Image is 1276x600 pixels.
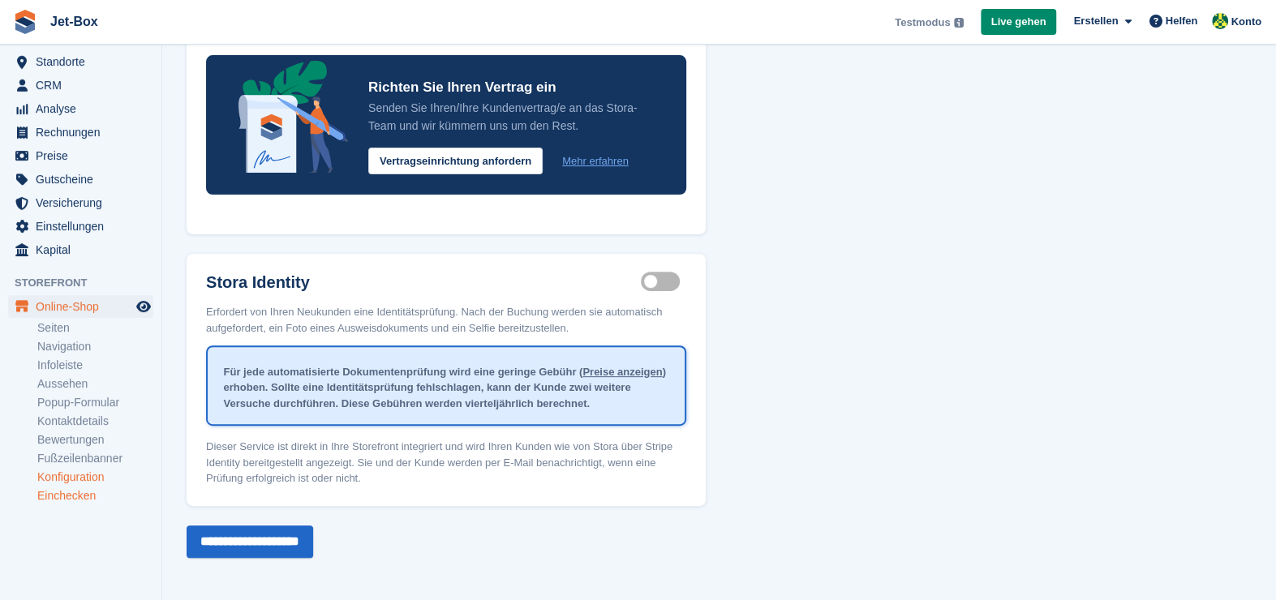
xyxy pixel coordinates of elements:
[37,320,153,336] a: Seiten
[8,50,153,73] a: menu
[36,168,133,191] span: Gutscheine
[8,168,153,191] a: menu
[1073,13,1118,29] span: Erstellen
[238,61,349,173] img: integrated-contracts-announcement-icon-4bcc16208f3049d2eff6d38435ce2bd7c70663ee5dfbe56b0d99acac82...
[37,376,153,392] a: Aussehen
[8,191,153,214] a: menu
[134,297,153,316] a: Vorschau-Shop
[36,215,133,238] span: Einstellungen
[8,74,153,96] a: menu
[13,10,37,34] img: stora-icon-8386f47178a22dfd0bd8f6a31ec36ba5ce8667c1dd55bd0f319d3a0aa187defe.svg
[1212,13,1228,29] img: Kai-Uwe Walzer
[991,14,1046,30] span: Live gehen
[368,75,654,99] p: Richten Sie Ihren Vertrag ein
[582,366,662,378] a: Preise anzeigen
[8,295,153,318] a: Speisekarte
[368,148,543,174] button: Vertragseinrichtung anfordern
[37,414,153,429] a: Kontaktdetails
[641,280,686,282] label: Identity proof enabled
[1166,13,1198,29] span: Helfen
[37,395,153,410] a: Popup-Formular
[206,429,686,486] p: Dieser Service ist direkt in Ihre Storefront integriert und wird Ihren Kunden wie von Stora über ...
[562,153,629,169] a: Mehr erfahren
[37,451,153,466] a: Fußzeilenbanner
[895,15,950,31] span: Testmodus
[981,9,1057,36] a: Live gehen
[37,358,153,373] a: Infoleiste
[36,144,133,167] span: Preise
[36,295,133,318] span: Online-Shop
[206,294,686,336] p: Erfordert von Ihren Neukunden eine Identitätsprüfung. Nach der Buchung werden sie automatisch auf...
[8,97,153,120] a: menu
[15,275,161,291] span: Storefront
[36,191,133,214] span: Versicherung
[368,99,654,135] p: Senden Sie Ihren/Ihre Kundenvertrag/e an das Stora-Team und wir kümmern uns um den Rest.
[37,339,153,354] a: Navigation
[8,238,153,261] a: menu
[36,50,133,73] span: Standorte
[8,215,153,238] a: menu
[8,144,153,167] a: menu
[36,238,133,261] span: Kapital
[1231,14,1261,30] span: Konto
[37,488,153,504] a: Einchecken
[8,121,153,144] a: menu
[37,432,153,448] a: Bewertungen
[36,97,133,120] span: Analyse
[36,121,133,144] span: Rechnungen
[37,469,153,485] a: Konfiguration
[206,273,641,292] label: Stora Identity
[44,8,105,35] a: Jet-Box
[954,18,964,28] img: icon-info-grey-7440780725fd019a000dd9b08b2336e03edf1995a4989e88bcd33f0948082b44.svg
[208,350,685,424] div: Für jede automatisierte Dokumentenprüfung wird eine geringe Gebühr ( ) erhoben. Sollte eine Ident...
[36,74,133,96] span: CRM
